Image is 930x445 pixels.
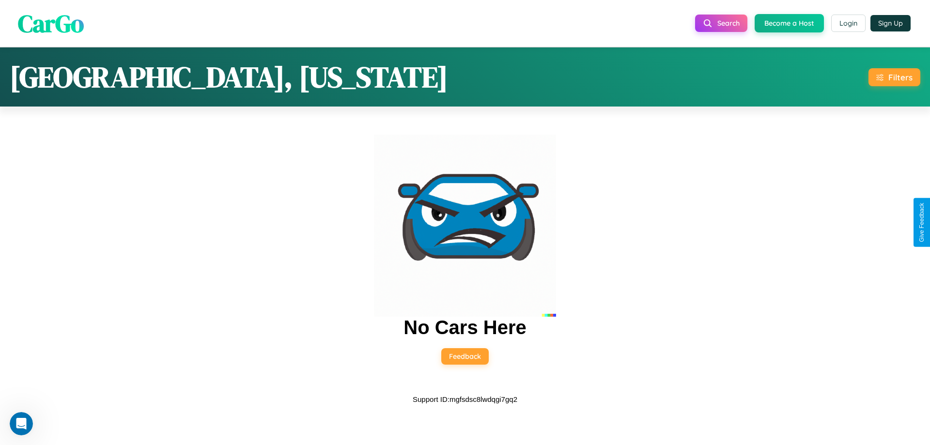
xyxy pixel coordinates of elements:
button: Sign Up [870,15,911,31]
button: Search [695,15,747,32]
img: car [374,135,556,317]
div: Give Feedback [918,203,925,242]
h1: [GEOGRAPHIC_DATA], [US_STATE] [10,57,448,97]
button: Filters [868,68,920,86]
button: Become a Host [755,14,824,32]
button: Feedback [441,348,489,365]
span: Search [717,19,740,28]
div: Filters [888,72,913,82]
h2: No Cars Here [403,317,526,338]
iframe: Intercom live chat [10,412,33,435]
button: Login [831,15,866,32]
p: Support ID: mgfsdsc8lwdqgi7gq2 [413,393,517,406]
span: CarGo [18,6,84,40]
